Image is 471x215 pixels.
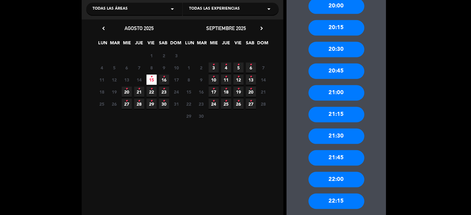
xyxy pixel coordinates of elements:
span: VIE [233,39,243,50]
span: 9 [159,63,169,73]
i: • [163,72,165,82]
i: • [250,60,252,70]
span: 22 [184,99,194,109]
i: • [163,84,165,94]
span: 26 [109,99,120,109]
i: • [213,60,215,70]
span: agosto 2025 [125,25,154,31]
span: MAR [110,39,120,50]
span: MAR [197,39,207,50]
span: 24 [209,99,219,109]
span: 19 [109,87,120,97]
span: 18 [221,87,231,97]
i: • [238,96,240,106]
span: 12 [233,75,244,85]
i: • [213,84,215,94]
div: 21:30 [309,129,365,144]
span: SAB [158,39,169,50]
span: 28 [258,99,269,109]
span: 22 [147,87,157,97]
span: 17 [209,87,219,97]
span: 11 [97,75,107,85]
i: arrow_drop_down [265,5,273,13]
span: 23 [196,99,206,109]
span: 6 [246,63,256,73]
span: 26 [233,99,244,109]
i: • [225,60,227,70]
span: LUN [98,39,108,50]
div: 22:00 [309,172,365,187]
span: 3 [209,63,219,73]
div: 21:45 [309,150,365,166]
span: 21 [258,87,269,97]
div: 20:15 [309,20,365,36]
i: • [213,72,215,82]
span: MIE [209,39,219,50]
span: 4 [221,63,231,73]
div: 22:15 [309,194,365,209]
span: 8 [147,63,157,73]
span: 3 [171,50,182,61]
span: 16 [159,75,169,85]
span: 2 [196,63,206,73]
span: 4 [97,63,107,73]
span: 24 [171,87,182,97]
span: 31 [171,99,182,109]
span: 23 [159,87,169,97]
span: 13 [122,75,132,85]
span: 28 [134,99,144,109]
i: • [138,84,140,94]
span: septiembre 2025 [206,25,246,31]
i: • [138,96,140,106]
span: 27 [122,99,132,109]
span: 15 [147,75,157,85]
span: 7 [258,63,269,73]
i: • [151,84,153,94]
span: VIE [146,39,156,50]
span: DOM [170,39,181,50]
i: • [163,96,165,106]
span: LUN [185,39,195,50]
i: • [126,96,128,106]
span: JUE [134,39,144,50]
span: 25 [221,99,231,109]
span: SAB [245,39,256,50]
span: 9 [196,75,206,85]
i: • [250,84,252,94]
div: 20:45 [309,64,365,79]
i: • [151,72,153,82]
span: 20 [246,87,256,97]
span: 1 [184,63,194,73]
span: 11 [221,75,231,85]
i: • [250,72,252,82]
span: 10 [171,63,182,73]
span: 19 [233,87,244,97]
span: JUE [221,39,231,50]
span: 12 [109,75,120,85]
span: 5 [109,63,120,73]
span: 7 [134,63,144,73]
i: • [225,96,227,106]
span: 18 [97,87,107,97]
span: 16 [196,87,206,97]
span: 13 [246,75,256,85]
span: 20 [122,87,132,97]
span: 8 [184,75,194,85]
div: 21:00 [309,85,365,101]
span: 21 [134,87,144,97]
div: 20:30 [309,42,365,57]
span: 29 [147,99,157,109]
i: • [213,96,215,106]
span: 10 [209,75,219,85]
span: MIE [122,39,132,50]
i: arrow_drop_down [169,5,176,13]
i: • [238,60,240,70]
i: • [225,84,227,94]
i: • [126,84,128,94]
span: 25 [97,99,107,109]
div: 21:15 [309,107,365,122]
span: 5 [233,63,244,73]
i: • [225,72,227,82]
span: 14 [134,75,144,85]
span: 2 [159,50,169,61]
